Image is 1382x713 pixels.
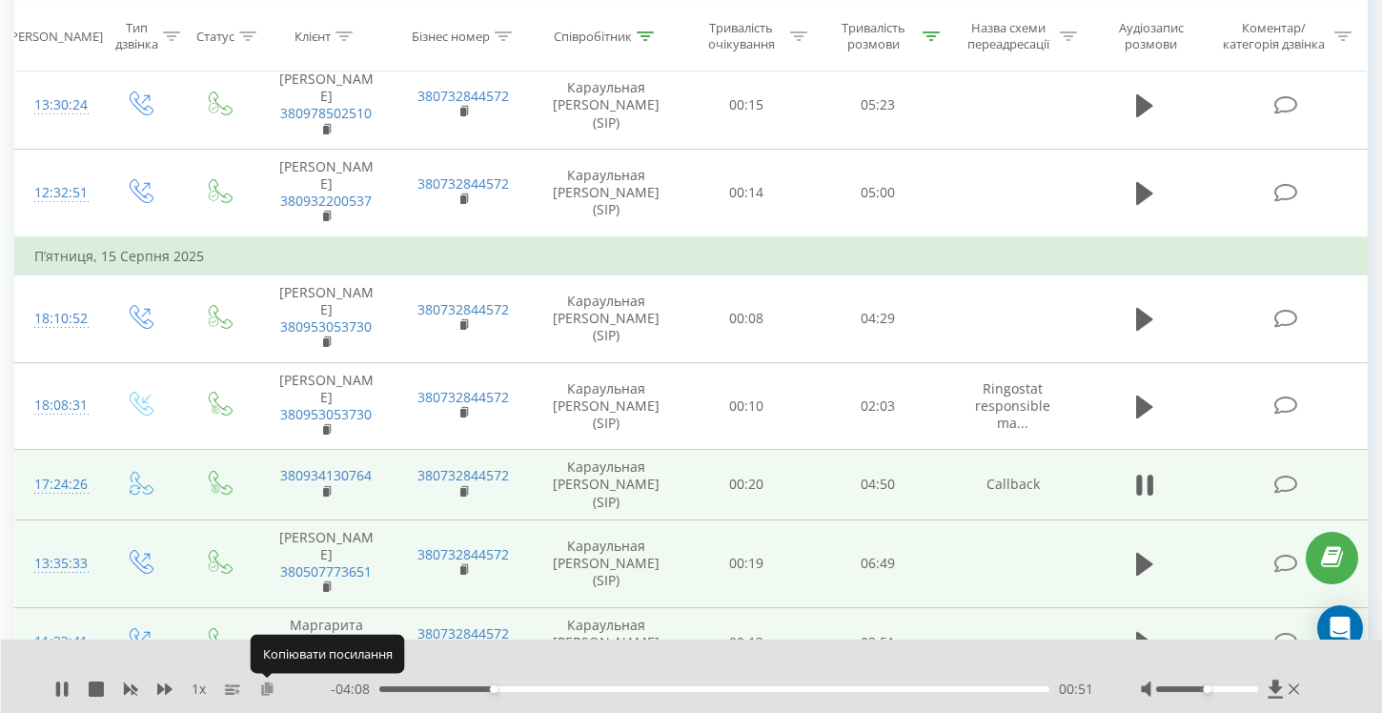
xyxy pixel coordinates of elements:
a: 380732844572 [417,388,509,406]
div: Клієнт [295,28,331,44]
a: 380732844572 [417,466,509,484]
td: Караульная [PERSON_NAME] (SIP) [533,362,681,450]
a: 380732844572 [417,174,509,193]
td: [PERSON_NAME] [257,362,395,450]
a: 380932200537 [280,192,372,210]
td: Караульная [PERSON_NAME] (SIP) [533,607,681,678]
td: [PERSON_NAME] [257,519,395,607]
td: Караульная [PERSON_NAME] (SIP) [533,519,681,607]
td: 05:23 [812,62,945,150]
div: Open Intercom Messenger [1317,605,1363,651]
div: Тип дзвінка [115,20,158,52]
td: 00:10 [681,362,813,450]
td: 00:20 [681,450,813,520]
div: Тривалість очікування [698,20,786,52]
td: 00:15 [681,62,813,150]
td: 04:29 [812,275,945,362]
div: Співробітник [554,28,632,44]
td: 06:49 [812,519,945,607]
a: 380978502510 [280,104,372,122]
a: 380953053730 [280,317,372,336]
div: Тривалість розмови [829,20,918,52]
a: 380732844572 [417,624,509,642]
div: Копіювати посилання [251,635,405,673]
div: [PERSON_NAME] [7,28,103,44]
a: 380507773651 [280,562,372,581]
td: [PERSON_NAME] [257,62,395,150]
td: Караульная [PERSON_NAME] (SIP) [533,450,681,520]
td: Караульная [PERSON_NAME] (SIP) [533,149,681,236]
div: Accessibility label [490,685,498,693]
div: Коментар/категорія дзвінка [1218,20,1330,52]
div: 13:30:24 [34,87,80,124]
span: - 04:08 [331,680,379,699]
a: 380732844572 [417,300,509,318]
div: Назва схеми переадресації [962,20,1055,52]
td: Караульная [PERSON_NAME] (SIP) [533,62,681,150]
td: 04:50 [812,450,945,520]
a: 380953053730 [280,405,372,423]
a: 380732844572 [417,87,509,105]
div: 18:10:52 [34,300,80,337]
a: 380934130764 [280,466,372,484]
a: 380969633796 [280,633,372,651]
div: 13:35:33 [34,545,80,582]
div: Бізнес номер [412,28,490,44]
td: [PERSON_NAME] [257,149,395,236]
span: 00:51 [1059,680,1093,699]
div: 17:24:26 [34,466,80,503]
td: 02:03 [812,362,945,450]
div: 18:08:31 [34,387,80,424]
td: П’ятниця, 15 Серпня 2025 [15,237,1368,275]
td: 00:08 [681,275,813,362]
span: Ringostat responsible ma... [975,379,1050,432]
td: Караульная [PERSON_NAME] (SIP) [533,275,681,362]
div: Accessibility label [1203,685,1210,693]
span: 1 x [192,680,206,699]
td: [PERSON_NAME] [257,275,395,362]
a: 380732844572 [417,545,509,563]
div: Аудіозапис розмови [1099,20,1204,52]
td: 00:13 [681,607,813,678]
td: Callback [945,450,1082,520]
td: 00:14 [681,149,813,236]
td: 00:19 [681,519,813,607]
div: Статус [196,28,234,44]
div: 11:33:41 [34,623,80,661]
td: 03:51 [812,607,945,678]
div: 12:32:51 [34,174,80,212]
td: 05:00 [812,149,945,236]
td: Маргарита [257,607,395,678]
